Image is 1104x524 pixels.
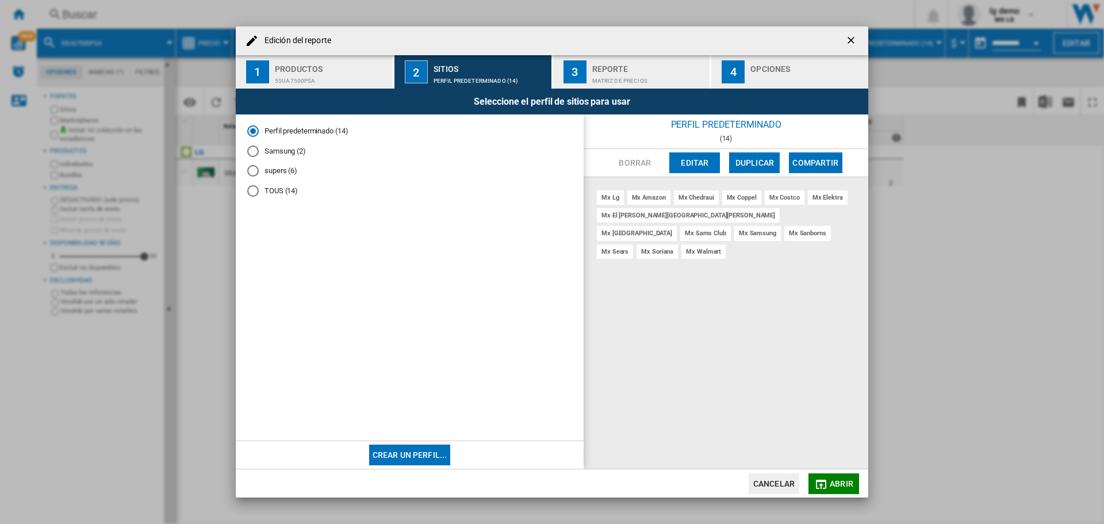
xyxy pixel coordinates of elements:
button: Duplicar [729,152,780,173]
md-radio-button: supers (6) [247,166,572,177]
div: mx sanborns [784,226,831,240]
div: mx [GEOGRAPHIC_DATA] [597,226,677,240]
md-radio-button: TOUS (14) [247,186,572,197]
div: Productos [275,60,388,72]
button: 1 Productos 55UA7500PSA [236,55,394,89]
button: Borrar [609,152,660,173]
div: Opciones [750,60,864,72]
div: mx amazon [627,190,670,205]
div: mx sears [597,244,633,259]
button: 3 Reporte Matriz de precios [553,55,711,89]
div: 1 [246,60,269,83]
div: 2 [405,60,428,83]
div: mx samsung [734,226,781,240]
div: mx coppel [722,190,761,205]
div: mx lg [597,190,624,205]
div: Sitios [434,60,547,72]
div: mx costco [765,190,804,205]
button: Cancelar [749,473,799,494]
button: Abrir [808,473,859,494]
button: getI18NText('BUTTONS.CLOSE_DIALOG') [841,29,864,52]
button: Editar [669,152,720,173]
div: Seleccione el perfil de sitios para usar [236,89,868,114]
div: 3 [563,60,586,83]
button: Compartir [789,152,842,173]
ng-md-icon: getI18NText('BUTTONS.CLOSE_DIALOG') [845,35,859,48]
button: 4 Opciones [711,55,868,89]
div: Matriz de precios [592,72,706,84]
div: Reporte [592,60,706,72]
button: 2 Sitios Perfil predeterminado (14) [394,55,553,89]
button: Crear un perfil... [369,445,451,465]
div: Perfil predeterminado [584,114,868,135]
div: mx walmart [681,244,726,259]
div: (14) [584,135,868,143]
span: Abrir [830,479,853,488]
div: mx elektra [808,190,848,205]
md-radio-button: Samsung (2) [247,146,572,156]
div: mx sams club [680,226,731,240]
div: mx el [PERSON_NAME][GEOGRAPHIC_DATA][PERSON_NAME] [597,208,780,223]
div: 4 [722,60,745,83]
div: Perfil predeterminado (14) [434,72,547,84]
md-radio-button: Perfil predeterminado (14) [247,126,572,137]
div: mx chedraui [674,190,719,205]
h4: Edición del reporte [259,35,331,47]
div: mx soriana [637,244,678,259]
div: 55UA7500PSA [275,72,388,84]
